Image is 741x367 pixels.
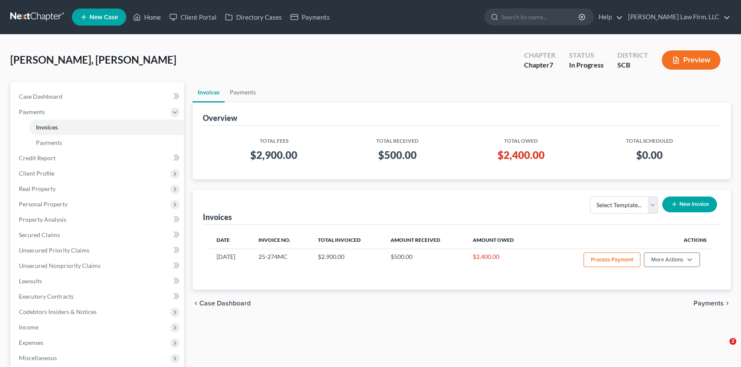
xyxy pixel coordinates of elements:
[19,339,43,346] span: Expenses
[19,200,68,208] span: Personal Property
[345,148,450,162] h3: $500.00
[617,60,648,70] div: SCB
[12,227,184,243] a: Secured Claims
[19,323,39,331] span: Income
[12,273,184,289] a: Lawsuits
[19,170,54,177] span: Client Profile
[286,9,334,25] a: Payments
[617,50,648,60] div: District
[569,60,604,70] div: In Progress
[536,232,714,249] th: Actions
[662,50,720,70] button: Preview
[210,132,338,145] th: Total Fees
[10,53,176,66] span: [PERSON_NAME], [PERSON_NAME]
[662,197,717,212] button: New Invoice
[12,150,184,166] a: Credit Report
[501,9,580,25] input: Search by name...
[463,148,578,162] h3: $2,400.00
[210,232,252,249] th: Date
[724,300,731,307] i: chevron_right
[19,247,89,254] span: Unsecured Priority Claims
[466,232,537,249] th: Amount Owed
[456,132,585,145] th: Total Owed
[29,120,184,135] a: Invoices
[19,231,60,238] span: Secured Claims
[216,148,331,162] h3: $2,900.00
[252,249,311,273] td: 25-274MC
[19,185,56,192] span: Real Property
[129,9,165,25] a: Home
[694,300,731,307] button: Payments chevron_right
[19,277,42,285] span: Lawsuits
[592,148,707,162] h3: $0.00
[12,89,184,104] a: Case Dashboard
[12,258,184,273] a: Unsecured Nonpriority Claims
[36,123,58,131] span: Invoices
[585,132,714,145] th: Total Scheduled
[29,135,184,150] a: Payments
[712,338,732,358] iframe: Intercom live chat
[694,300,724,307] span: Payments
[193,82,225,103] a: Invoices
[19,293,74,300] span: Executory Contracts
[19,108,45,115] span: Payments
[311,249,384,273] td: $2,900.00
[384,232,465,249] th: Amount Received
[225,82,261,103] a: Payments
[210,249,252,273] td: [DATE]
[19,154,56,161] span: Credit Report
[524,60,555,70] div: Chapter
[569,50,604,60] div: Status
[199,300,251,307] span: Case Dashboard
[466,249,537,273] td: $2,400.00
[221,9,286,25] a: Directory Cases
[549,61,553,69] span: 7
[193,300,199,307] i: chevron_left
[203,113,237,123] div: Overview
[12,289,184,304] a: Executory Contracts
[19,216,66,223] span: Property Analysis
[384,249,465,273] td: $500.00
[729,338,736,345] span: 2
[594,9,623,25] a: Help
[311,232,384,249] th: Total Invoiced
[12,212,184,227] a: Property Analysis
[165,9,221,25] a: Client Portal
[524,50,555,60] div: Chapter
[624,9,730,25] a: [PERSON_NAME] Law Firm, LLC
[19,93,62,100] span: Case Dashboard
[644,252,700,267] button: More Actions
[338,132,456,145] th: Total Received
[193,300,251,307] button: chevron_left Case Dashboard
[89,14,118,21] span: New Case
[203,212,232,222] div: Invoices
[19,354,57,361] span: Miscellaneous
[19,308,97,315] span: Codebtors Insiders & Notices
[584,252,640,267] button: Process Payment
[252,232,311,249] th: Invoice No.
[19,262,101,269] span: Unsecured Nonpriority Claims
[36,139,62,146] span: Payments
[12,243,184,258] a: Unsecured Priority Claims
